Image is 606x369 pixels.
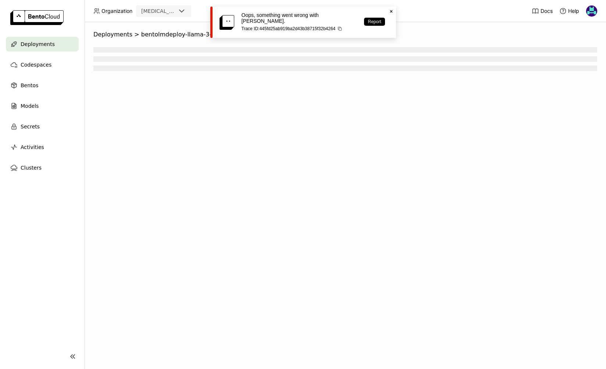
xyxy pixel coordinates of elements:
[6,57,79,72] a: Codespaces
[388,8,394,14] svg: Close
[6,78,79,93] a: Bentos
[141,7,176,15] div: [MEDICAL_DATA]
[132,31,141,38] span: >
[21,40,55,49] span: Deployments
[21,163,42,172] span: Clusters
[93,31,132,38] span: Deployments
[586,6,597,17] img: David Zhu
[141,31,293,38] span: bentolmdeploy-llama-3-3-70-b-instruct-service-5bdl
[101,8,132,14] span: Organization
[177,8,177,15] input: Selected revia.
[6,37,79,52] a: Deployments
[21,143,44,152] span: Activities
[6,140,79,155] a: Activities
[21,102,39,110] span: Models
[6,99,79,113] a: Models
[21,122,40,131] span: Secrets
[10,10,64,25] img: logo
[242,12,357,24] p: Oops, something went wrong with [PERSON_NAME].
[21,81,38,90] span: Bentos
[21,60,51,69] span: Codespaces
[6,160,79,175] a: Clusters
[532,7,553,15] a: Docs
[93,31,597,38] nav: Breadcrumbs navigation
[364,18,385,26] a: Report
[559,7,579,15] div: Help
[568,8,579,14] span: Help
[541,8,553,14] span: Docs
[242,26,357,31] p: Trace ID: 445fd25ab919ba2d43b38715f32b4264
[6,119,79,134] a: Secrets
